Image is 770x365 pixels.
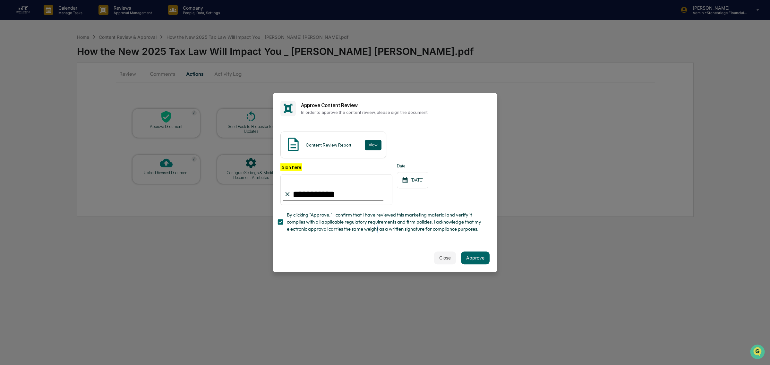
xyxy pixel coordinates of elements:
div: [DATE] [397,172,428,188]
div: 🗄️ [47,81,52,87]
label: Sign here [280,163,302,171]
div: 🖐️ [6,81,12,87]
a: Powered byPylon [45,108,78,114]
p: In order to approve the content review, please sign the document. [301,110,490,115]
button: Start new chat [109,51,117,59]
img: 1746055101610-c473b297-6a78-478c-a979-82029cc54cd1 [6,49,18,61]
button: Approve [461,251,490,264]
p: How can we help? [6,13,117,24]
div: 🔎 [6,94,12,99]
h2: Approve Content Review [301,102,490,108]
span: Attestations [53,81,80,87]
iframe: Open customer support [749,344,767,361]
button: Close [434,251,456,264]
label: Date [397,163,428,168]
a: 🔎Data Lookup [4,90,43,102]
div: We're available if you need us! [22,55,81,61]
span: Data Lookup [13,93,40,99]
a: 🖐️Preclearance [4,78,44,90]
span: By clicking "Approve," I confirm that I have reviewed this marketing material and verify it compl... [287,211,484,233]
span: Pylon [64,109,78,114]
a: 🗄️Attestations [44,78,82,90]
span: Preclearance [13,81,41,87]
div: Start new chat [22,49,105,55]
img: Document Icon [285,136,301,152]
button: View [365,140,381,150]
div: Content Review Report [306,142,351,148]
